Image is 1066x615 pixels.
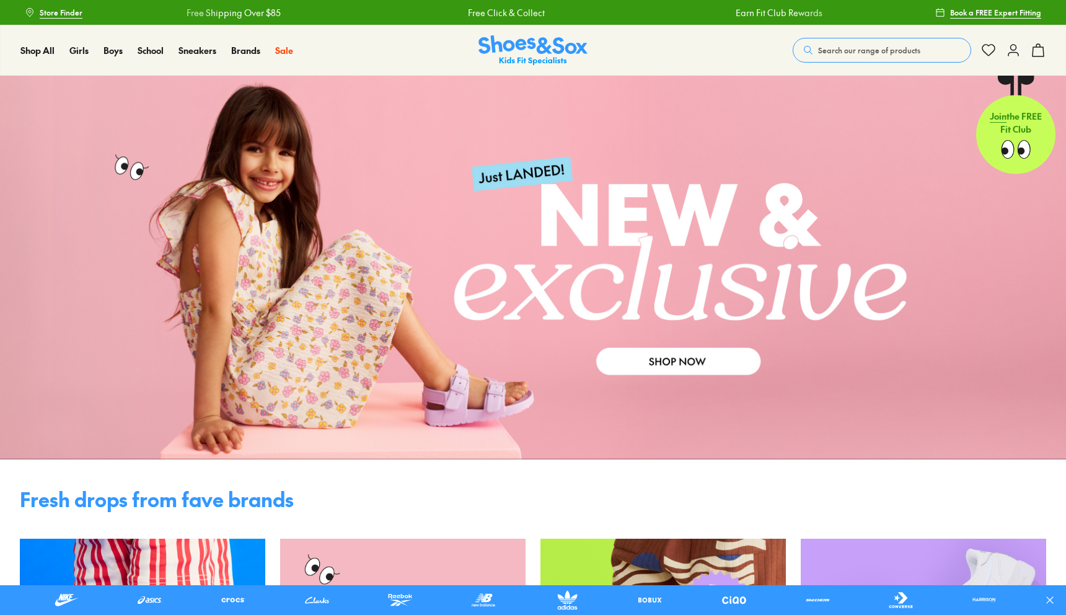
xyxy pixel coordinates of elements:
span: Store Finder [40,7,82,18]
a: Shop All [20,44,55,57]
img: SNS_Logo_Responsive.svg [478,35,588,66]
a: Free Shipping Over $85 [185,6,280,19]
span: Book a FREE Expert Fitting [950,7,1041,18]
a: School [138,44,164,57]
button: Search our range of products [793,38,971,63]
a: Jointhe FREE Fit Club [976,75,1055,174]
a: Boys [104,44,123,57]
span: Girls [69,44,89,56]
span: Shop All [20,44,55,56]
a: Sneakers [178,44,216,57]
span: Boys [104,44,123,56]
a: Store Finder [25,1,82,24]
span: Brands [231,44,260,56]
a: Earn Fit Club Rewards [734,6,821,19]
span: Sale [275,44,293,56]
span: Sneakers [178,44,216,56]
a: Book a FREE Expert Fitting [935,1,1041,24]
span: Join [990,110,1007,122]
a: Free Click & Collect [467,6,544,19]
a: Brands [231,44,260,57]
a: Shoes & Sox [478,35,588,66]
p: the FREE Fit Club [976,100,1055,146]
span: School [138,44,164,56]
a: Sale [275,44,293,57]
span: Search our range of products [818,45,920,56]
a: Girls [69,44,89,57]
